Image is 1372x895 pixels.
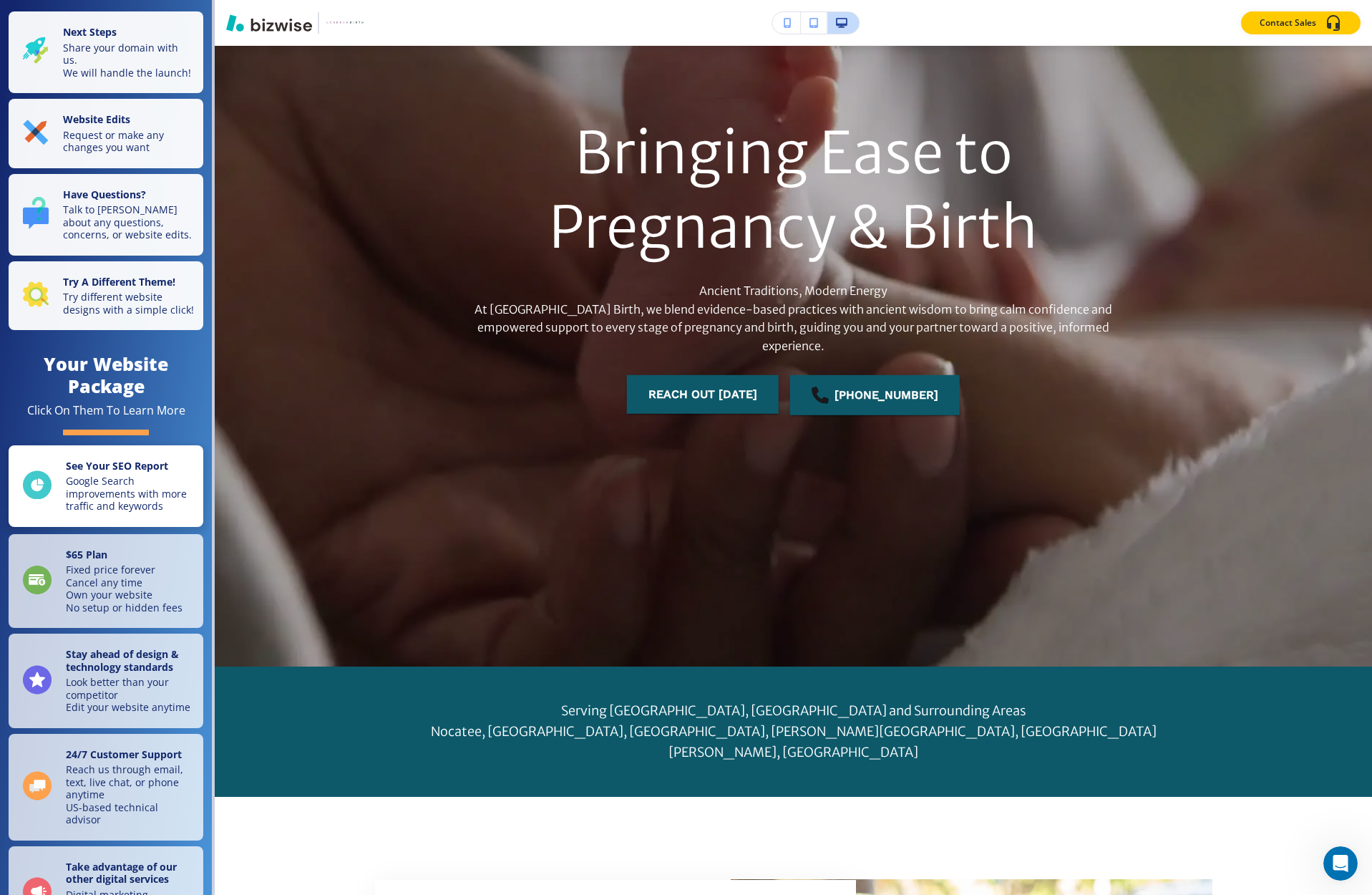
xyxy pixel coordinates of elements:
strong: $ 65 Plan [66,548,107,561]
a: Stay ahead of design & technology standardsLook better than your competitorEdit your website anytime [9,634,203,728]
strong: Take advantage of our other digital services [66,860,177,886]
strong: Website Edits [63,112,130,126]
a: [PHONE_NUMBER] [790,375,960,415]
p: Nocatee, [GEOGRAPHIC_DATA], [GEOGRAPHIC_DATA], [PERSON_NAME][GEOGRAPHIC_DATA], [GEOGRAPHIC_DATA][... [395,722,1192,763]
p: Try different website designs with a simple click! [63,291,195,316]
button: REACH OUT [DATE] [627,375,779,414]
a: 24/7 Customer SupportReach us through email, text, live chat, or phone anytimeUS-based technical ... [9,734,203,841]
strong: Stay ahead of design & technology standards [66,647,179,674]
strong: Have Questions? [63,188,146,201]
button: Next StepsShare your domain with us.We will handle the launch! [9,11,203,93]
img: Your Logo [325,18,364,28]
p: Ancient Traditions, Modern Energy [450,282,1137,355]
strong: 24/7 Customer Support [66,748,182,761]
a: $65 PlanFixed price foreverCancel any timeOwn your websiteNo setup or hidden fees [9,534,203,629]
a: See Your SEO ReportGoogle Search improvements with more traffic and keywords [9,445,203,527]
div: Click On Them To Learn More [27,403,185,418]
p: Serving [GEOGRAPHIC_DATA], [GEOGRAPHIC_DATA] and Surrounding Areas [395,701,1192,722]
p: At [GEOGRAPHIC_DATA] Birth, we blend evidence-based practices with ancient wisdom to bring calm c... [450,300,1137,355]
p: Request or make any changes you want [63,129,195,154]
p: Fixed price forever Cancel any time Own your website No setup or hidden fees [66,563,183,614]
h4: Your Website Package [9,353,203,397]
p: Google Search improvements with more traffic and keywords [66,475,195,513]
p: Contact Sales [1260,16,1316,29]
button: Website EditsRequest or make any changes you want [9,99,203,168]
button: Contact Sales [1241,11,1361,34]
strong: Try A Different Theme! [63,275,175,289]
button: Try A Different Theme!Try different website designs with a simple click! [9,261,203,331]
img: Bizwise Logo [226,14,312,32]
p: Share your domain with us. We will handle the launch! [63,42,195,79]
strong: Next Steps [63,25,117,39]
strong: See Your SEO Report [66,459,168,473]
p: Talk to [PERSON_NAME] about any questions, concerns, or website edits. [63,203,195,241]
iframe: Intercom live chat [1323,846,1358,881]
h1: Bringing Ease to Pregnancy & Birth [450,116,1137,265]
p: Reach us through email, text, live chat, or phone anytime US-based technical advisor [66,763,195,826]
button: Have Questions?Talk to [PERSON_NAME] about any questions, concerns, or website edits. [9,174,203,256]
p: Look better than your competitor Edit your website anytime [66,676,195,714]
